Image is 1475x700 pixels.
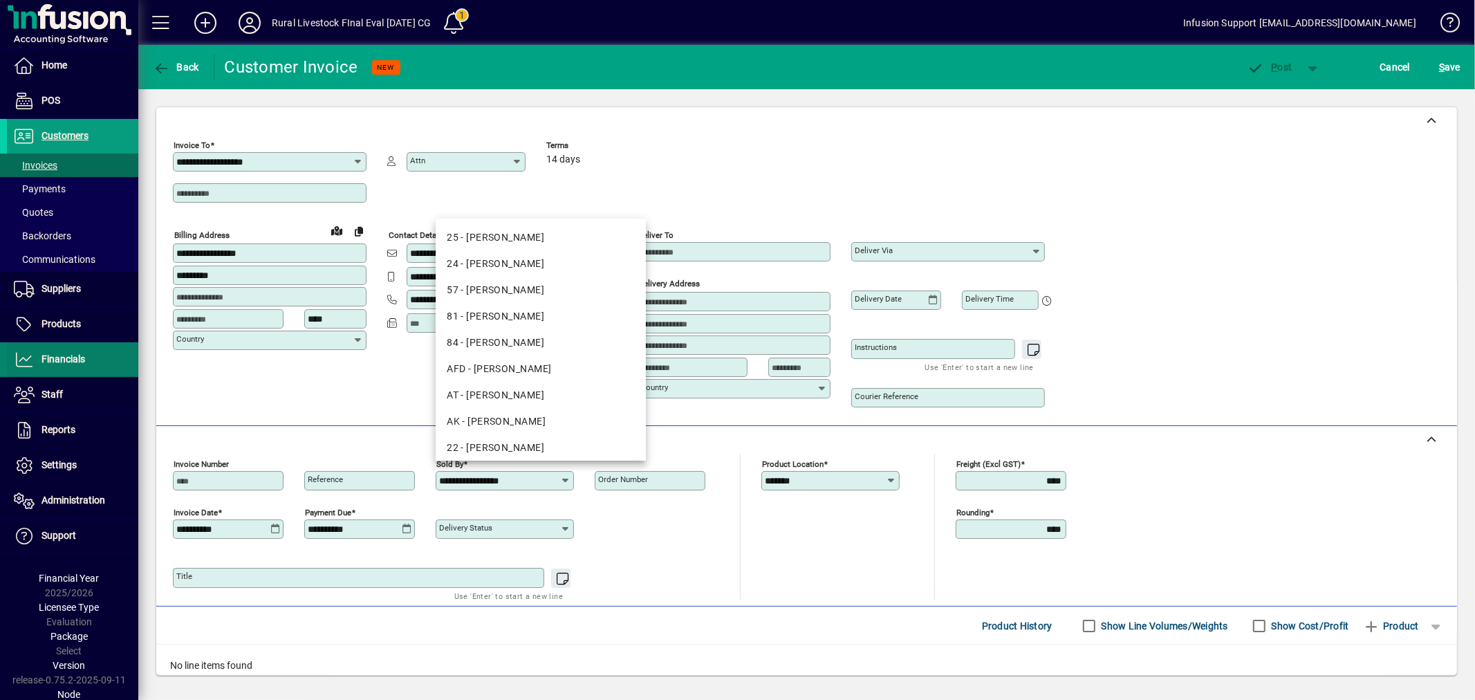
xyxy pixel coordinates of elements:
mat-option: 22 - Anthony Cox [436,434,646,461]
div: No line items found [156,645,1457,687]
mat-label: Country [176,334,204,344]
a: Products [7,307,138,342]
span: Settings [41,459,77,470]
div: 22 - [PERSON_NAME] [447,441,635,455]
mat-label: Order number [598,475,648,484]
div: 25 - [PERSON_NAME] [447,230,635,245]
a: Administration [7,483,138,518]
mat-label: Sold by [436,459,463,469]
label: Show Line Volumes/Weights [1099,619,1228,633]
span: Financials [41,353,85,365]
a: Reports [7,413,138,448]
button: Save [1436,55,1464,80]
label: Show Cost/Profit [1269,619,1349,633]
div: AK - [PERSON_NAME] [447,414,635,429]
div: 81 - [PERSON_NAME] [447,309,635,324]
a: Quotes [7,201,138,224]
span: Communications [14,254,95,265]
a: Payments [7,177,138,201]
a: Backorders [7,224,138,248]
mat-label: Payment due [305,508,351,517]
mat-label: Instructions [855,342,897,352]
span: Version [53,660,86,671]
a: Invoices [7,154,138,177]
mat-option: 57 - Adam Whaanga [436,277,646,303]
mat-label: Country [640,383,668,392]
a: Knowledge Base [1430,3,1458,48]
span: NEW [378,63,395,72]
mat-option: 81 - AJ Aitken [436,303,646,329]
mat-label: Invoice number [174,459,229,469]
span: Back [153,62,199,73]
span: Staff [41,389,63,400]
span: Quotes [14,207,53,218]
mat-option: AFD - Amanda Field-Dodgson [436,356,646,382]
mat-option: 25 - Aaron Leckie [436,224,646,250]
mat-option: 84 - Allan Clark [436,329,646,356]
span: ave [1439,56,1460,78]
mat-label: Delivery status [439,523,492,533]
mat-label: Invoice To [174,140,210,150]
div: Infusion Support [EMAIL_ADDRESS][DOMAIN_NAME] [1183,12,1416,34]
button: Product History [976,614,1058,638]
a: Settings [7,448,138,483]
mat-option: AT - Andrea Thomas [436,382,646,408]
mat-label: Delivery time [965,294,1014,304]
div: 57 - [PERSON_NAME] [447,283,635,297]
div: 84 - [PERSON_NAME] [447,335,635,350]
mat-label: Courier Reference [855,392,918,401]
mat-label: Attn [410,156,425,165]
mat-label: Reference [308,475,343,484]
div: AFD - [PERSON_NAME] [447,362,635,376]
span: Reports [41,424,75,435]
app-page-header-button: Back [138,55,214,80]
button: Cancel [1377,55,1414,80]
mat-label: Rounding [956,508,990,517]
mat-label: Title [176,571,192,581]
mat-hint: Use 'Enter' to start a new line [454,588,563,604]
span: Licensee Type [39,602,100,613]
button: Profile [228,10,272,35]
span: Payments [14,183,66,194]
button: Add [183,10,228,35]
span: Package [50,631,88,642]
a: Communications [7,248,138,271]
span: Node [58,689,81,700]
a: POS [7,84,138,118]
span: Customers [41,130,89,141]
mat-hint: Use 'Enter' to start a new line [925,359,1034,375]
span: Financial Year [39,573,100,584]
span: 14 days [546,154,580,165]
span: Cancel [1380,56,1411,78]
span: POS [41,95,60,106]
mat-option: 24 - Aaron McCall [436,250,646,277]
button: Copy to Delivery address [348,220,370,242]
a: Suppliers [7,272,138,306]
mat-label: Deliver To [638,230,674,240]
span: Invoices [14,160,57,171]
span: Home [41,59,67,71]
div: AT - [PERSON_NAME] [447,388,635,403]
div: 24 - [PERSON_NAME] [447,257,635,271]
span: Products [41,318,81,329]
mat-label: Freight (excl GST) [956,459,1021,469]
a: Staff [7,378,138,412]
mat-label: Deliver via [855,246,893,255]
a: Home [7,48,138,83]
span: Support [41,530,76,541]
mat-label: Delivery date [855,294,902,304]
mat-label: Invoice date [174,508,218,517]
span: S [1439,62,1445,73]
mat-label: Product location [762,459,824,469]
a: Financials [7,342,138,377]
span: ost [1247,62,1292,73]
a: Support [7,519,138,553]
span: Backorders [14,230,71,241]
button: Back [149,55,203,80]
button: Product [1356,614,1426,638]
span: Product [1363,615,1419,637]
a: View on map [326,219,348,241]
span: P [1272,62,1278,73]
div: Customer Invoice [225,56,358,78]
span: Administration [41,495,105,506]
